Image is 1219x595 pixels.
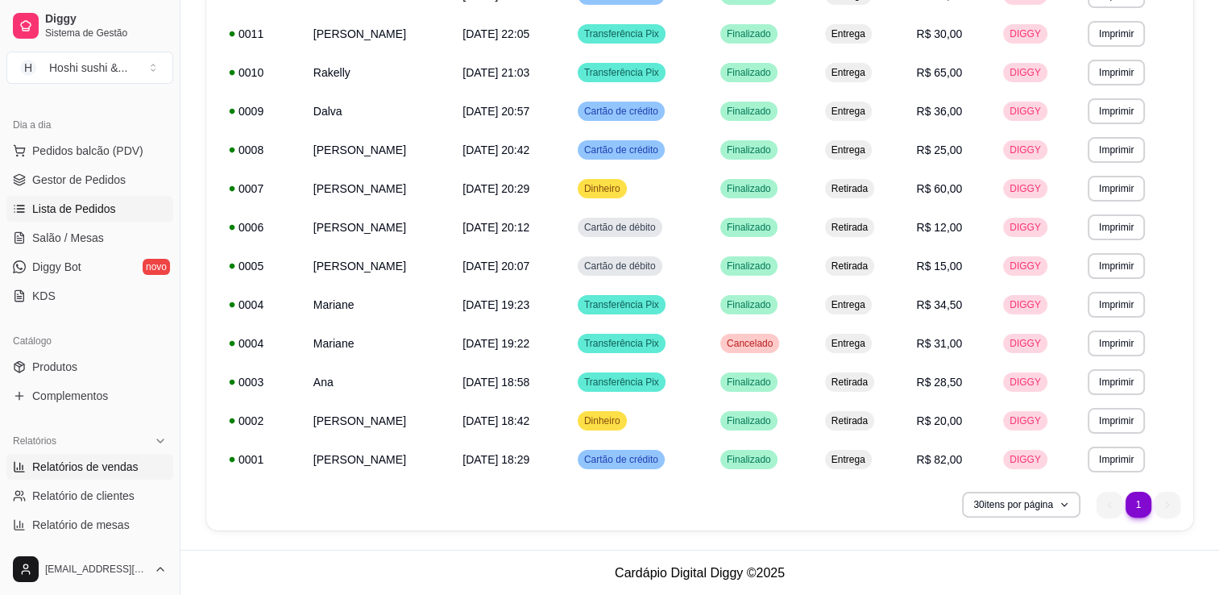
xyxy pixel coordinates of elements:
[13,435,56,447] span: Relatórios
[229,374,294,390] div: 0003
[1006,337,1044,350] span: DIGGY
[6,167,173,193] a: Gestor de Pedidos
[32,143,143,159] span: Pedidos balcão (PDV)
[229,26,294,42] div: 0011
[20,60,36,76] span: H
[1088,137,1145,163] button: Imprimir
[462,414,529,427] span: [DATE] 18:42
[1088,331,1145,356] button: Imprimir
[304,169,453,208] td: [PERSON_NAME]
[1006,66,1044,79] span: DIGGY
[828,414,871,427] span: Retirada
[462,298,529,311] span: [DATE] 19:23
[229,258,294,274] div: 0005
[962,492,1080,518] button: 30itens por página
[32,259,81,275] span: Diggy Bot
[916,298,962,311] span: R$ 34,50
[462,27,529,40] span: [DATE] 22:05
[6,112,173,138] div: Dia a dia
[916,182,962,195] span: R$ 60,00
[828,453,869,466] span: Entrega
[581,298,662,311] span: Transferência Pix
[6,354,173,380] a: Produtos
[828,337,869,350] span: Entrega
[45,27,167,40] span: Sistema de Gestão
[1088,214,1145,240] button: Imprimir
[32,517,130,533] span: Relatório de mesas
[1088,447,1145,472] button: Imprimir
[828,376,871,389] span: Retirada
[724,105,774,118] span: Finalizado
[229,297,294,313] div: 0004
[828,182,871,195] span: Retirada
[6,328,173,354] div: Catálogo
[6,483,173,509] a: Relatório de clientes
[916,376,962,389] span: R$ 28,50
[229,142,294,158] div: 0008
[724,27,774,40] span: Finalizado
[462,260,529,273] span: [DATE] 20:07
[581,376,662,389] span: Transferência Pix
[1088,253,1145,279] button: Imprimir
[462,182,529,195] span: [DATE] 20:29
[581,337,662,350] span: Transferência Pix
[724,66,774,79] span: Finalizado
[6,254,173,280] a: Diggy Botnovo
[1006,453,1044,466] span: DIGGY
[6,541,173,567] a: Relatório de fidelidadenovo
[1088,484,1188,526] nav: pagination navigation
[304,440,453,479] td: [PERSON_NAME]
[1006,221,1044,234] span: DIGGY
[828,221,871,234] span: Retirada
[6,383,173,409] a: Complementos
[828,105,869,118] span: Entrega
[304,92,453,131] td: Dalva
[304,402,453,440] td: [PERSON_NAME]
[916,27,962,40] span: R$ 30,00
[581,260,659,273] span: Cartão de débito
[1006,27,1044,40] span: DIGGY
[6,6,173,45] a: DiggySistema de Gestão
[1006,182,1044,195] span: DIGGY
[304,208,453,247] td: [PERSON_NAME]
[32,172,126,188] span: Gestor de Pedidos
[916,221,962,234] span: R$ 12,00
[724,260,774,273] span: Finalizado
[828,66,869,79] span: Entrega
[916,260,962,273] span: R$ 15,00
[32,288,56,304] span: KDS
[724,221,774,234] span: Finalizado
[462,105,529,118] span: [DATE] 20:57
[916,144,962,156] span: R$ 25,00
[581,414,624,427] span: Dinheiro
[1088,98,1145,124] button: Imprimir
[916,105,962,118] span: R$ 36,00
[1006,414,1044,427] span: DIGGY
[304,247,453,285] td: [PERSON_NAME]
[6,454,173,480] a: Relatórios de vendas
[581,182,624,195] span: Dinheiro
[32,488,135,504] span: Relatório de clientes
[581,66,662,79] span: Transferência Pix
[581,105,661,118] span: Cartão de crédito
[916,337,962,350] span: R$ 31,00
[45,563,147,576] span: [EMAIL_ADDRESS][DOMAIN_NAME]
[1006,298,1044,311] span: DIGGY
[229,103,294,119] div: 0009
[229,181,294,197] div: 0007
[462,66,529,79] span: [DATE] 21:03
[1006,376,1044,389] span: DIGGY
[229,335,294,352] div: 0004
[916,414,962,427] span: R$ 20,00
[462,376,529,389] span: [DATE] 18:58
[304,15,453,53] td: [PERSON_NAME]
[828,144,869,156] span: Entrega
[304,324,453,363] td: Mariane
[32,201,116,217] span: Lista de Pedidos
[32,459,139,475] span: Relatórios de vendas
[6,225,173,251] a: Salão / Mesas
[1126,492,1151,518] li: pagination item 1 active
[45,12,167,27] span: Diggy
[462,453,529,466] span: [DATE] 18:29
[1006,105,1044,118] span: DIGGY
